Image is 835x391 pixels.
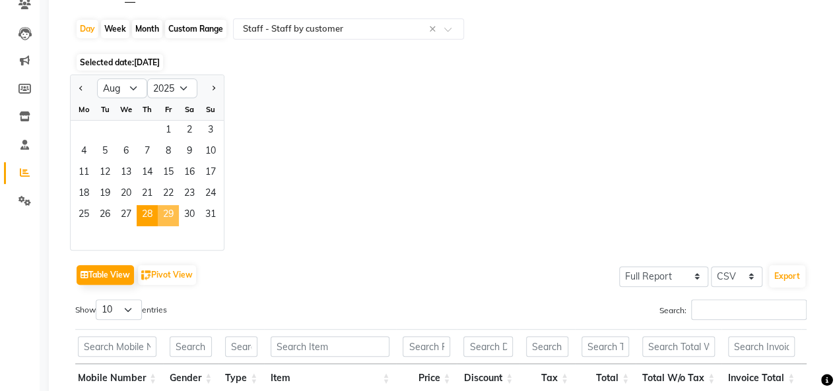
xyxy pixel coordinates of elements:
div: Wednesday, August 13, 2025 [116,163,137,184]
div: Thursday, August 28, 2025 [137,205,158,226]
span: 26 [94,205,116,226]
span: 14 [137,163,158,184]
div: Wednesday, August 6, 2025 [116,142,137,163]
div: Tuesday, August 19, 2025 [94,184,116,205]
div: Saturday, August 2, 2025 [179,121,200,142]
div: Tuesday, August 12, 2025 [94,163,116,184]
div: Fr [158,99,179,120]
div: Week [101,20,129,38]
span: 13 [116,163,137,184]
div: Sunday, August 24, 2025 [200,184,221,205]
div: Su [200,99,221,120]
div: Friday, August 8, 2025 [158,142,179,163]
span: 19 [94,184,116,205]
div: Monday, August 4, 2025 [73,142,94,163]
span: 12 [94,163,116,184]
button: Pivot View [138,265,196,285]
span: 24 [200,184,221,205]
input: Search Total [582,336,629,357]
span: 29 [158,205,179,226]
span: 27 [116,205,137,226]
div: Thursday, August 7, 2025 [137,142,158,163]
div: Sunday, August 10, 2025 [200,142,221,163]
div: Thursday, August 21, 2025 [137,184,158,205]
span: 18 [73,184,94,205]
input: Search Tax [526,336,568,357]
div: Saturday, August 23, 2025 [179,184,200,205]
div: Saturday, August 16, 2025 [179,163,200,184]
span: 8 [158,142,179,163]
input: Search Discount [463,336,513,357]
label: Show entries [75,299,167,320]
button: Next month [208,78,218,99]
button: Previous month [76,78,86,99]
div: Sa [179,99,200,120]
button: Export [769,265,805,287]
span: 11 [73,163,94,184]
span: 5 [94,142,116,163]
input: Search Total W/o Tax [642,336,715,357]
span: Selected date: [77,54,163,71]
span: 28 [137,205,158,226]
span: 6 [116,142,137,163]
div: Day [77,20,98,38]
select: Select month [97,78,147,98]
div: Sunday, August 31, 2025 [200,205,221,226]
span: 30 [179,205,200,226]
span: 1 [158,121,179,142]
span: 15 [158,163,179,184]
button: Table View [77,265,134,285]
input: Search Gender [170,336,212,357]
span: 31 [200,205,221,226]
select: Showentries [96,299,142,320]
div: Friday, August 22, 2025 [158,184,179,205]
div: Monday, August 18, 2025 [73,184,94,205]
div: Friday, August 1, 2025 [158,121,179,142]
span: 9 [179,142,200,163]
span: 20 [116,184,137,205]
input: Search Type [225,336,257,357]
div: Tuesday, August 26, 2025 [94,205,116,226]
div: Wednesday, August 27, 2025 [116,205,137,226]
div: Month [132,20,162,38]
input: Search Price [403,336,450,357]
span: 3 [200,121,221,142]
span: 16 [179,163,200,184]
span: 7 [137,142,158,163]
div: Monday, August 11, 2025 [73,163,94,184]
input: Search: [691,299,807,320]
div: Tu [94,99,116,120]
div: Th [137,99,158,120]
span: 2 [179,121,200,142]
div: Monday, August 25, 2025 [73,205,94,226]
img: pivot.png [141,270,151,280]
span: 21 [137,184,158,205]
input: Search Mobile Number [78,336,156,357]
input: Search Invoice Total [728,336,795,357]
span: 10 [200,142,221,163]
div: Friday, August 29, 2025 [158,205,179,226]
span: 22 [158,184,179,205]
div: Mo [73,99,94,120]
span: 25 [73,205,94,226]
div: Saturday, August 9, 2025 [179,142,200,163]
span: 4 [73,142,94,163]
span: Clear all [429,22,440,36]
input: Search Item [271,336,389,357]
div: Sunday, August 17, 2025 [200,163,221,184]
span: 17 [200,163,221,184]
span: 23 [179,184,200,205]
div: Friday, August 15, 2025 [158,163,179,184]
div: Wednesday, August 20, 2025 [116,184,137,205]
span: [DATE] [134,57,160,67]
label: Search: [659,299,807,320]
div: We [116,99,137,120]
div: Saturday, August 30, 2025 [179,205,200,226]
div: Sunday, August 3, 2025 [200,121,221,142]
select: Select year [147,78,197,98]
div: Thursday, August 14, 2025 [137,163,158,184]
div: Custom Range [165,20,226,38]
div: Tuesday, August 5, 2025 [94,142,116,163]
